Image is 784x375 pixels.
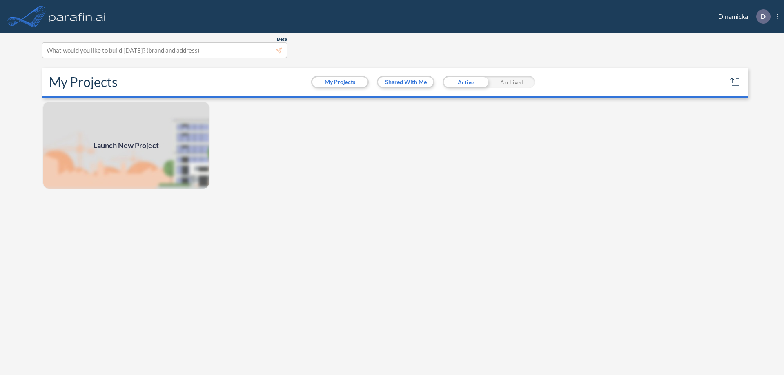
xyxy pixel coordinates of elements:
[761,13,766,20] p: D
[706,9,778,24] div: Dinamicka
[49,74,118,90] h2: My Projects
[728,75,742,89] button: sort
[489,76,535,88] div: Archived
[443,76,489,88] div: Active
[277,36,287,42] span: Beta
[42,101,210,189] a: Launch New Project
[42,101,210,189] img: add
[312,77,367,87] button: My Projects
[94,140,159,151] span: Launch New Project
[378,77,433,87] button: Shared With Me
[47,8,107,24] img: logo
